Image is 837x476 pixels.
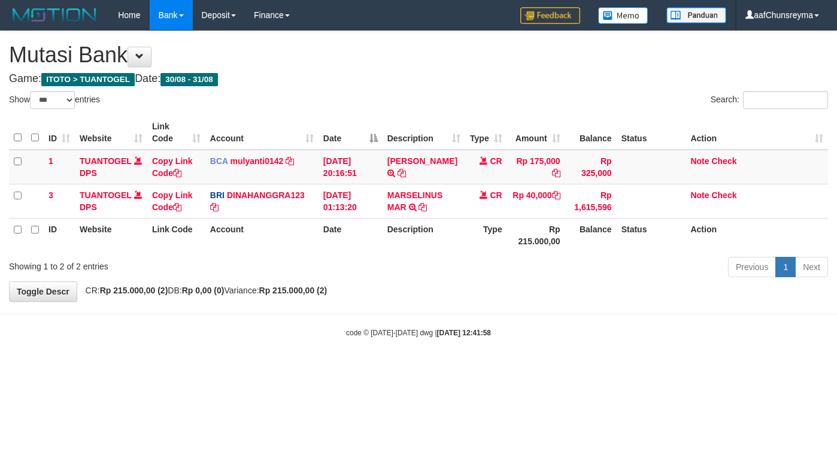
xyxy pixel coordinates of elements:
[690,190,709,200] a: Note
[437,329,491,337] strong: [DATE] 12:41:58
[346,329,491,337] small: code © [DATE]-[DATE] dwg |
[205,116,319,150] th: Account: activate to sort column ascending
[418,202,427,212] a: Copy MARSELINUS MAR to clipboard
[617,116,686,150] th: Status
[9,6,100,24] img: MOTION_logo.png
[666,7,726,23] img: panduan.png
[565,218,617,252] th: Balance
[507,218,565,252] th: Rp 215.000,00
[75,218,147,252] th: Website
[147,116,205,150] th: Link Code: activate to sort column ascending
[507,150,565,184] td: Rp 175,000
[383,116,465,150] th: Description: activate to sort column ascending
[490,190,502,200] span: CR
[30,91,75,109] select: Showentries
[41,73,135,86] span: ITOTO > TUANTOGEL
[152,156,193,178] a: Copy Link Code
[152,190,193,212] a: Copy Link Code
[387,156,457,166] a: [PERSON_NAME]
[210,190,225,200] span: BRI
[686,218,828,252] th: Action
[231,156,284,166] a: mulyanti0142
[743,91,828,109] input: Search:
[507,116,565,150] th: Amount: activate to sort column ascending
[259,286,327,295] strong: Rp 215.000,00 (2)
[9,73,828,85] h4: Game: Date:
[48,156,53,166] span: 1
[690,156,709,166] a: Note
[227,190,305,200] a: DINAHANGGRA123
[9,281,77,302] a: Toggle Descr
[490,156,502,166] span: CR
[9,256,340,272] div: Showing 1 to 2 of 2 entries
[319,218,383,252] th: Date
[552,190,560,200] a: Copy Rp 40,000 to clipboard
[728,257,776,277] a: Previous
[210,202,219,212] a: Copy DINAHANGGRA123 to clipboard
[686,116,828,150] th: Action: activate to sort column ascending
[75,184,147,218] td: DPS
[711,190,736,200] a: Check
[520,7,580,24] img: Feedback.jpg
[48,190,53,200] span: 3
[80,286,327,295] span: CR: DB: Variance:
[44,218,75,252] th: ID
[795,257,828,277] a: Next
[775,257,796,277] a: 1
[210,156,228,166] span: BCA
[598,7,648,24] img: Button%20Memo.svg
[9,43,828,67] h1: Mutasi Bank
[286,156,294,166] a: Copy mulyanti0142 to clipboard
[160,73,218,86] span: 30/08 - 31/08
[319,150,383,184] td: [DATE] 20:16:51
[711,156,736,166] a: Check
[75,150,147,184] td: DPS
[75,116,147,150] th: Website: activate to sort column ascending
[465,218,507,252] th: Type
[182,286,225,295] strong: Rp 0,00 (0)
[80,156,132,166] a: TUANTOGEL
[387,190,443,212] a: MARSELINUS MAR
[44,116,75,150] th: ID: activate to sort column ascending
[507,184,565,218] td: Rp 40,000
[147,218,205,252] th: Link Code
[205,218,319,252] th: Account
[711,91,828,109] label: Search:
[565,116,617,150] th: Balance
[565,150,617,184] td: Rp 325,000
[100,286,168,295] strong: Rp 215.000,00 (2)
[398,168,406,178] a: Copy JAJA JAHURI to clipboard
[565,184,617,218] td: Rp 1,615,596
[465,116,507,150] th: Type: activate to sort column ascending
[80,190,132,200] a: TUANTOGEL
[319,184,383,218] td: [DATE] 01:13:20
[319,116,383,150] th: Date: activate to sort column descending
[617,218,686,252] th: Status
[552,168,560,178] a: Copy Rp 175,000 to clipboard
[383,218,465,252] th: Description
[9,91,100,109] label: Show entries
